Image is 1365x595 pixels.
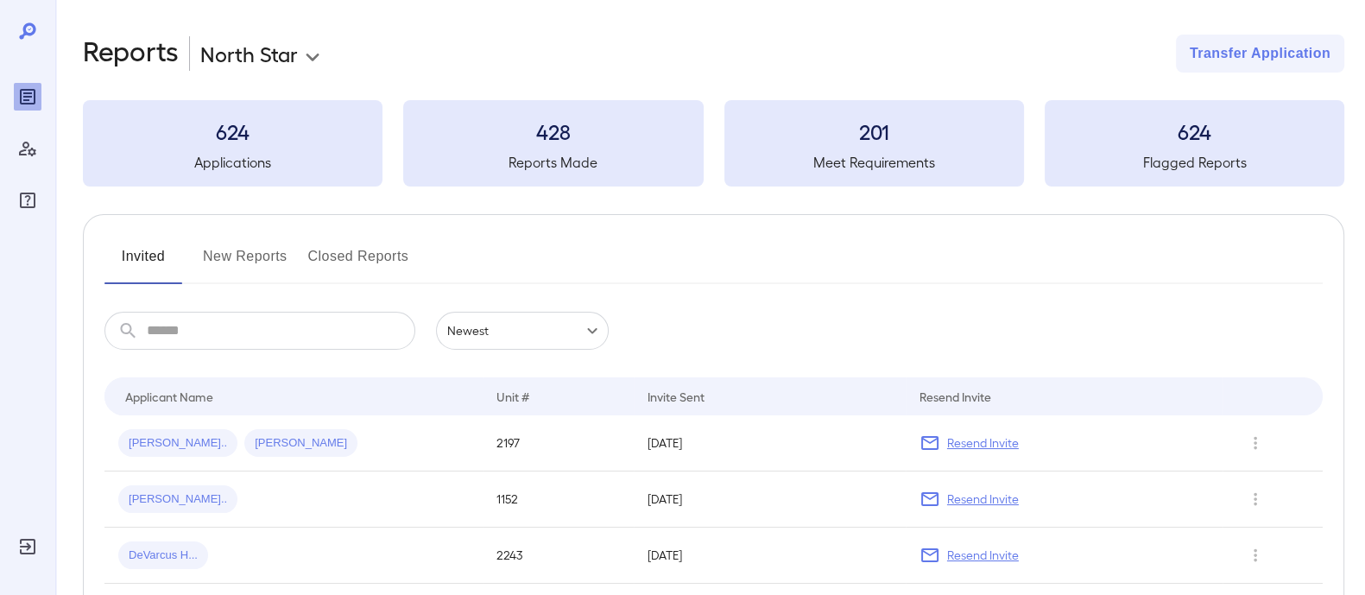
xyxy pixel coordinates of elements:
h3: 201 [724,117,1024,145]
h3: 428 [403,117,703,145]
h5: Meet Requirements [724,152,1024,173]
td: 2197 [483,415,634,472]
p: Resend Invite [947,491,1019,508]
span: [PERSON_NAME].. [118,491,237,508]
h5: Applications [83,152,382,173]
p: North Star [200,40,298,67]
div: Resend Invite [919,386,991,407]
div: Unit # [496,386,529,407]
h3: 624 [1045,117,1344,145]
td: [DATE] [634,472,906,528]
h3: 624 [83,117,382,145]
div: Applicant Name [125,386,213,407]
button: Transfer Application [1176,35,1344,73]
button: Row Actions [1242,485,1269,513]
p: Resend Invite [947,434,1019,452]
summary: 624Applications428Reports Made201Meet Requirements624Flagged Reports [83,100,1344,187]
div: Log Out [14,533,41,560]
div: Newest [436,312,609,350]
h5: Reports Made [403,152,703,173]
div: Invite Sent [648,386,705,407]
h2: Reports [83,35,179,73]
button: Row Actions [1242,429,1269,457]
button: Row Actions [1242,541,1269,569]
div: Manage Users [14,135,41,162]
td: [DATE] [634,415,906,472]
td: 2243 [483,528,634,584]
td: [DATE] [634,528,906,584]
h5: Flagged Reports [1045,152,1344,173]
button: New Reports [203,243,288,284]
span: [PERSON_NAME].. [118,435,237,452]
span: DeVarcus H... [118,548,208,564]
div: Reports [14,83,41,111]
span: [PERSON_NAME] [244,435,357,452]
p: Resend Invite [947,547,1019,564]
div: FAQ [14,187,41,214]
button: Invited [104,243,182,284]
td: 1152 [483,472,634,528]
button: Closed Reports [308,243,409,284]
